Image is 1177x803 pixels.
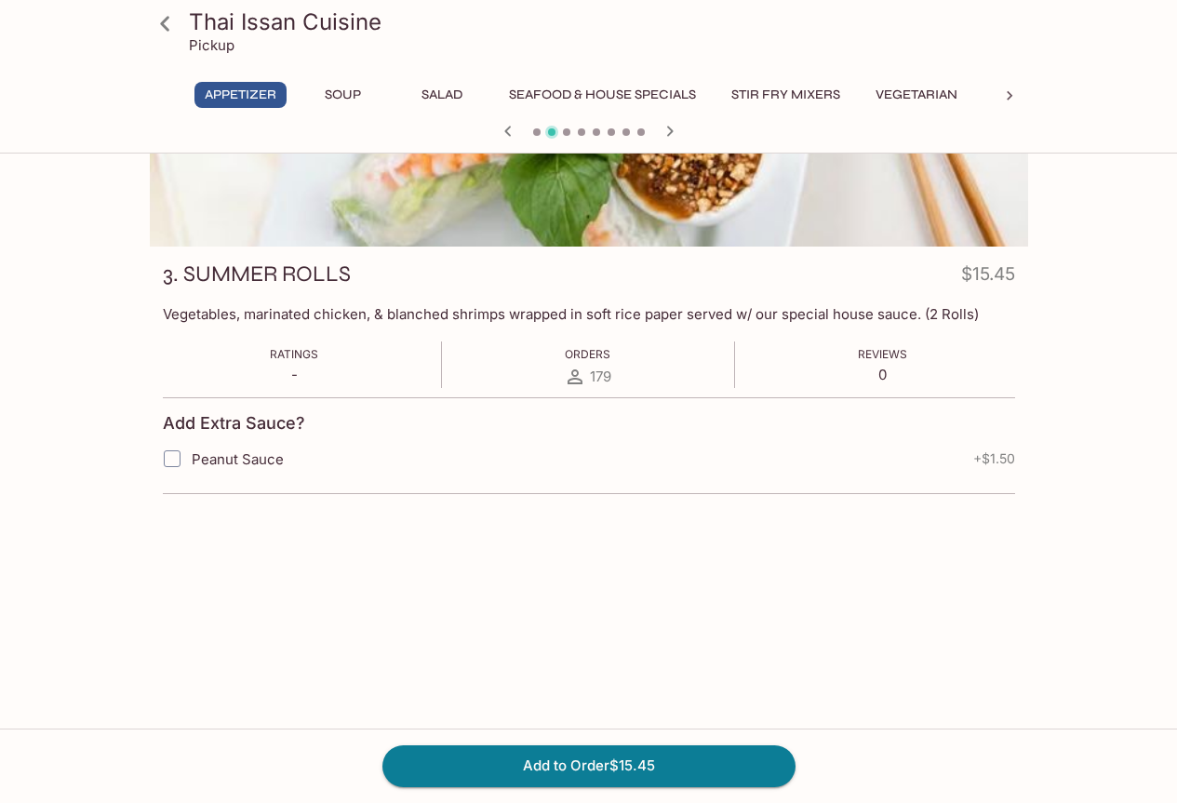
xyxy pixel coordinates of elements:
[590,368,611,385] span: 179
[858,347,907,361] span: Reviews
[565,347,610,361] span: Orders
[499,82,706,108] button: Seafood & House Specials
[301,82,385,108] button: Soup
[400,82,484,108] button: Salad
[270,347,318,361] span: Ratings
[194,82,287,108] button: Appetizer
[163,413,305,434] h4: Add Extra Sauce?
[163,260,351,288] h3: 3. SUMMER ROLLS
[721,82,850,108] button: Stir Fry Mixers
[163,305,1015,323] p: Vegetables, marinated chicken, & blanched shrimps wrapped in soft rice paper served w/ our specia...
[189,7,1021,36] h3: Thai Issan Cuisine
[192,450,284,468] span: Peanut Sauce
[973,451,1015,466] span: + $1.50
[189,36,234,54] p: Pickup
[961,260,1015,296] h4: $15.45
[858,366,907,383] p: 0
[382,745,796,786] button: Add to Order$15.45
[983,82,1066,108] button: Noodles
[270,366,318,383] p: -
[865,82,968,108] button: Vegetarian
